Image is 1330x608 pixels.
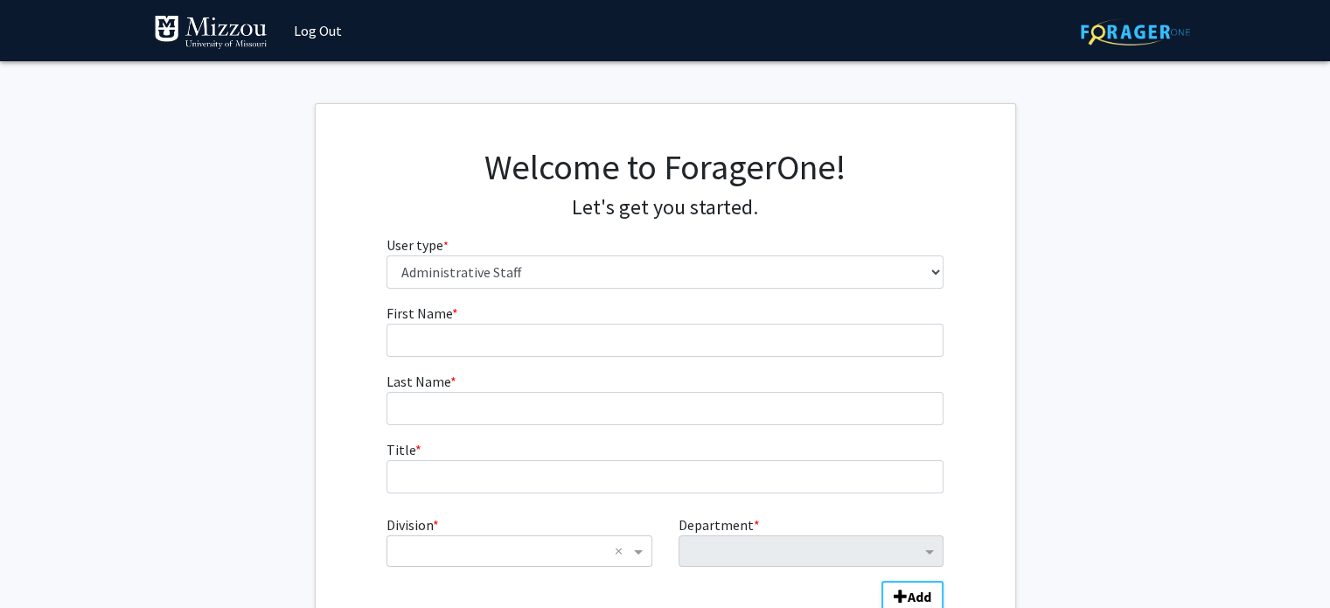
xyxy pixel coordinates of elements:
ng-select: Division [386,535,651,567]
h4: Let's get you started. [386,195,944,220]
span: Clear all [615,541,630,562]
b: Add [908,588,931,605]
div: Department [665,514,957,567]
span: First Name [386,304,452,322]
span: Last Name [386,373,450,390]
div: Division [373,514,665,567]
label: User type [386,234,449,255]
img: University of Missouri Logo [154,15,268,50]
ng-select: Department [679,535,944,567]
iframe: Chat [13,529,74,595]
span: Title [386,441,415,458]
img: ForagerOne Logo [1081,18,1190,45]
h1: Welcome to ForagerOne! [386,146,944,188]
